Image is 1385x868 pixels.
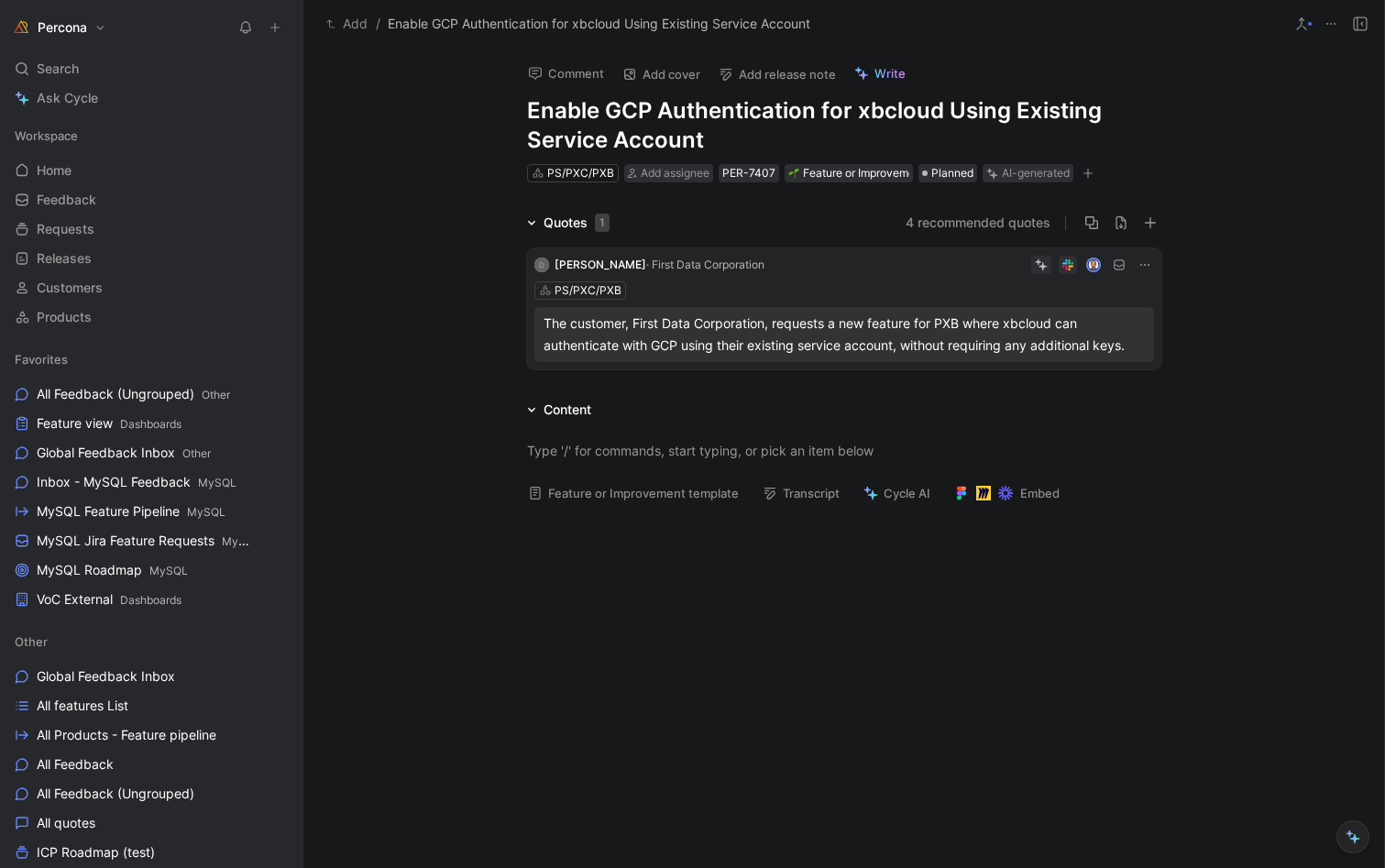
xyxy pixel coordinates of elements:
[7,84,295,112] a: Ask Cycle
[555,281,621,300] div: PS/PXC/PXB
[37,667,175,686] span: Global Feedback Inbox
[646,258,764,271] span: · First Data Corporation
[37,414,181,434] span: Feature view
[7,439,295,467] a: Global Feedback InboxOther
[37,279,103,297] span: Customers
[37,814,95,832] span: All quotes
[120,417,181,431] span: Dashboards
[7,15,111,40] button: PerconaPercona
[7,498,295,525] a: MySQL Feature PipelineMySQL
[37,385,230,404] span: All Feedback (Ungrouped)
[7,628,295,655] div: Other
[946,480,1068,506] button: Embed
[722,164,775,182] div: PER-7407
[7,346,295,373] div: Favorites
[120,593,181,607] span: Dashboards
[7,586,295,613] a: VoC ExternalDashboards
[388,13,810,35] span: Enable GCP Authentication for xbcloud Using Existing Service Account
[37,502,225,522] span: MySQL Feature Pipeline
[7,628,295,866] div: OtherGlobal Feedback InboxAll features ListAll Products - Feature pipelineAll FeedbackAll Feedbac...
[527,96,1161,155] h1: Enable GCP Authentication for xbcloud Using Existing Service Account
[1002,164,1070,182] div: AI-generated
[7,692,295,720] a: All features List
[785,164,913,182] div: 🌱Feature or Improvement
[37,249,92,268] span: Releases
[322,13,372,35] button: Add
[38,19,87,36] h1: Percona
[918,164,977,182] div: Planned
[754,480,848,506] button: Transcript
[15,350,68,368] span: Favorites
[37,308,92,326] span: Products
[37,726,216,744] span: All Products - Feature pipeline
[7,380,295,408] a: All Feedback (Ungrouped)Other
[7,186,295,214] a: Feedback
[931,164,973,182] span: Planned
[7,245,295,272] a: Releases
[149,564,188,577] span: MySQL
[187,505,225,519] span: MySQL
[37,697,128,715] span: All features List
[614,61,709,87] button: Add cover
[37,161,71,180] span: Home
[788,164,909,182] div: Feature or Improvement
[641,166,709,180] span: Add assignee
[906,212,1050,234] button: 4 recommended quotes
[7,468,295,496] a: Inbox - MySQL FeedbackMySQL
[15,632,48,651] span: Other
[37,590,181,610] span: VoC External
[198,476,236,489] span: MySQL
[202,388,230,401] span: Other
[7,527,295,555] a: MySQL Jira Feature RequestsMySQL
[1087,259,1099,271] img: avatar
[37,532,249,551] span: MySQL Jira Feature Requests
[7,215,295,243] a: Requests
[788,168,799,179] img: 🌱
[544,313,1145,357] div: The customer, First Data Corporation, requests a new feature for PXB where xbcloud can authentica...
[37,191,96,209] span: Feedback
[544,212,610,234] div: Quotes
[7,303,295,331] a: Products
[7,663,295,690] a: Global Feedback Inbox
[7,55,295,82] div: Search
[7,780,295,808] a: All Feedback (Ungrouped)
[37,785,194,803] span: All Feedback (Ungrouped)
[37,58,79,80] span: Search
[37,843,155,862] span: ICP Roadmap (test)
[855,480,939,506] button: Cycle AI
[7,839,295,866] a: ICP Roadmap (test)
[15,126,78,145] span: Workspace
[222,534,260,548] span: MySQL
[520,399,599,421] div: Content
[376,13,380,35] span: /
[37,220,94,238] span: Requests
[37,444,211,463] span: Global Feedback Inbox
[7,157,295,184] a: Home
[595,214,610,232] div: 1
[7,751,295,778] a: All Feedback
[544,399,591,421] div: Content
[520,60,612,86] button: Comment
[534,258,549,272] div: D
[7,809,295,837] a: All quotes
[846,60,914,86] button: Write
[710,61,844,87] button: Add release note
[7,122,295,149] div: Workspace
[7,410,295,437] a: Feature viewDashboards
[874,65,906,82] span: Write
[520,212,617,234] div: Quotes1
[520,480,747,506] button: Feature or Improvement template
[37,755,114,774] span: All Feedback
[182,446,211,460] span: Other
[37,561,188,580] span: MySQL Roadmap
[7,721,295,749] a: All Products - Feature pipeline
[547,164,614,182] div: PS/PXC/PXB
[555,258,646,271] span: [PERSON_NAME]
[7,274,295,302] a: Customers
[7,556,295,584] a: MySQL RoadmapMySQL
[37,87,98,109] span: Ask Cycle
[37,473,236,492] span: Inbox - MySQL Feedback
[12,18,30,37] img: Percona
